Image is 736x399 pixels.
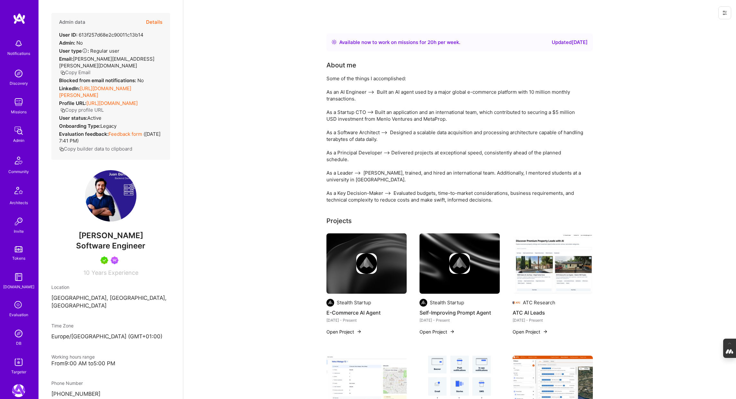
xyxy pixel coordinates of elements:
span: Time Zone [51,323,74,328]
img: Admin Search [12,327,25,340]
h4: E-Commerce AI Agent [326,308,407,317]
img: guide book [12,271,25,283]
img: arrow-right [357,329,362,334]
img: Community [11,153,26,168]
i: icon Copy [59,147,64,152]
button: Copy Email [60,69,91,76]
span: Phone Number [51,380,83,386]
div: DB [16,340,22,347]
div: Missions [11,108,27,115]
img: Company logo [356,253,377,274]
div: [DATE] - Present [326,317,407,324]
strong: LinkedIn: [59,85,80,91]
strong: Email: [59,56,73,62]
p: [PHONE_NUMBER] [51,390,170,398]
h4: Self-Improving Prompt Agent [420,308,500,317]
div: Stealth Startup [337,299,371,306]
img: Availability [332,39,337,45]
span: 10 [83,269,90,276]
img: User Avatar [85,170,136,221]
div: 613f257d68e2c90011c13b14 [59,31,143,38]
strong: Admin: [59,40,75,46]
h4: Admin data [59,19,85,25]
img: ATC AI Leads [513,233,593,294]
img: logo [13,13,26,24]
div: ( [DATE] 7:41 PM ) [59,131,162,144]
i: icon SelectionTeam [13,299,25,311]
div: ATC Research [523,299,555,306]
div: From 9:00 AM to 5:00 PM [51,360,170,367]
span: [PERSON_NAME] [51,231,170,240]
span: Active [87,115,101,121]
img: Company logo [420,299,427,307]
img: bell [12,37,25,50]
i: Help [82,48,88,54]
img: Company logo [513,299,520,307]
img: A.Teamer in Residence [100,256,108,264]
span: Software Engineer [76,241,145,250]
div: Evaluation [9,311,28,318]
div: Notifications [7,50,30,57]
div: Invite [14,228,24,235]
h4: ATC AI Leads [513,308,593,317]
button: Open Project [326,328,362,335]
p: [GEOGRAPHIC_DATA], [GEOGRAPHIC_DATA], [GEOGRAPHIC_DATA] [51,294,170,310]
div: Projects [326,216,352,226]
img: Company logo [326,299,334,307]
button: Copy builder data to clipboard [59,145,132,152]
strong: User type : [59,48,89,54]
a: Feedback form [108,131,142,137]
span: [PERSON_NAME][EMAIL_ADDRESS][PERSON_NAME][DOMAIN_NAME] [59,56,154,69]
img: teamwork [12,96,25,108]
div: No [59,77,144,84]
img: arrow-right [450,329,455,334]
strong: User ID: [59,32,77,38]
img: discovery [12,67,25,80]
div: Discovery [10,80,28,87]
img: Invite [12,215,25,228]
div: Targeter [11,369,26,375]
span: Years Experience [91,269,138,276]
div: Community [8,168,29,175]
a: [URL][DOMAIN_NAME] [86,100,138,106]
div: [DATE] - Present [420,317,500,324]
div: Updated [DATE] [552,39,588,46]
img: tokens [15,246,22,252]
img: arrow-right [543,329,548,334]
p: Europe/[GEOGRAPHIC_DATA] (GMT+01:00 ) [51,333,170,341]
strong: User status: [59,115,87,121]
div: No [59,39,83,46]
div: Regular user [59,48,119,54]
div: [DATE] - Present [513,317,593,324]
strong: Onboarding Type: [59,123,100,129]
div: Architects [10,199,28,206]
strong: Evaluation feedback: [59,131,108,137]
img: cover [420,233,500,294]
button: Copy profile URL [60,107,104,113]
strong: Blocked from email notifications: [59,77,137,83]
i: icon Copy [60,108,65,113]
img: A.Team: Leading A.Team's Marketing & DemandGen [12,384,25,397]
button: Details [146,13,162,31]
button: Open Project [513,328,548,335]
strong: Profile URL: [59,100,86,106]
img: Skill Targeter [12,356,25,369]
img: cover [326,233,407,294]
button: Open Project [420,328,455,335]
div: Stealth Startup [430,299,464,306]
div: Tokens [12,255,25,262]
img: Company logo [449,253,470,274]
img: admin teamwork [12,124,25,137]
span: 20 [428,39,434,45]
a: [URL][DOMAIN_NAME][PERSON_NAME] [59,85,131,98]
span: legacy [100,123,117,129]
div: Admin [13,137,24,144]
div: Location [51,284,170,291]
img: Architects [11,184,26,199]
div: Available now to work on missions for h per week . [339,39,460,46]
div: Some of the things I accomplished: As an AI Engineer --> Built an AI agent used by a major global... [326,75,583,203]
div: About me [326,60,356,70]
a: A.Team: Leading A.Team's Marketing & DemandGen [11,384,27,397]
span: Working hours range [51,354,95,360]
img: Been on Mission [111,256,118,264]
